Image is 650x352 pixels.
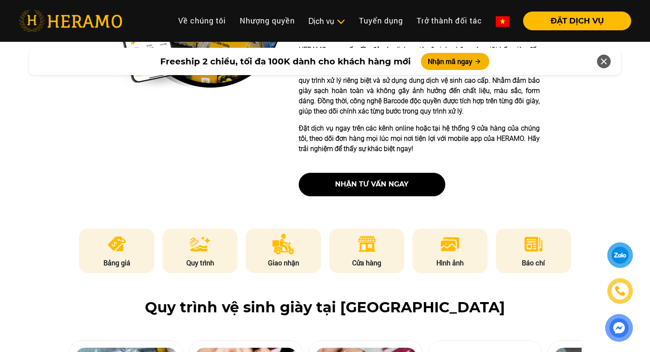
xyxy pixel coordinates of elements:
[523,12,631,30] button: ĐẶT DỊCH VỤ
[609,279,632,303] a: phone-icon
[272,234,294,254] img: delivery.png
[412,258,488,268] p: Hình ảnh
[160,55,411,68] span: Freeship 2 chiều, tối đa 100K dành cho khách hàng mới
[233,12,302,30] a: Nhượng quyền
[19,10,122,32] img: heramo-logo.png
[496,16,509,27] img: vn-flag.png
[496,258,571,268] p: Báo chí
[19,299,631,316] h2: Quy trình vệ sinh giày tại [GEOGRAPHIC_DATA]
[516,17,631,25] a: ĐẶT DỊCH VỤ
[162,258,238,268] p: Quy trình
[440,234,460,254] img: image.png
[299,45,540,116] p: HERAMO cung cấp đầy đủ các dịch vụ từ vệ sinh, chăm sóc, giặt hấp giày đến sơn đế, tẩy ố, xịt nan...
[352,12,410,30] a: Tuyển dụng
[299,123,540,154] p: Đặt dịch vụ ngay trên các kênh online hoặc tại hệ thống 9 cửa hàng của chúng tôi, theo dõi đơn hà...
[410,12,489,30] a: Trở thành đối tác
[246,258,321,268] p: Giao nhận
[523,234,544,254] img: news.png
[171,12,233,30] a: Về chúng tôi
[106,234,127,254] img: pricing.png
[421,53,489,70] button: Nhận mã ngay
[79,258,154,268] p: Bảng giá
[329,258,404,268] p: Cửa hàng
[299,173,445,196] button: nhận tư vấn ngay
[615,286,625,296] img: phone-icon
[309,15,345,27] div: Dịch vụ
[190,234,210,254] img: process.png
[336,17,345,26] img: subToggleIcon
[356,234,377,254] img: store.png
